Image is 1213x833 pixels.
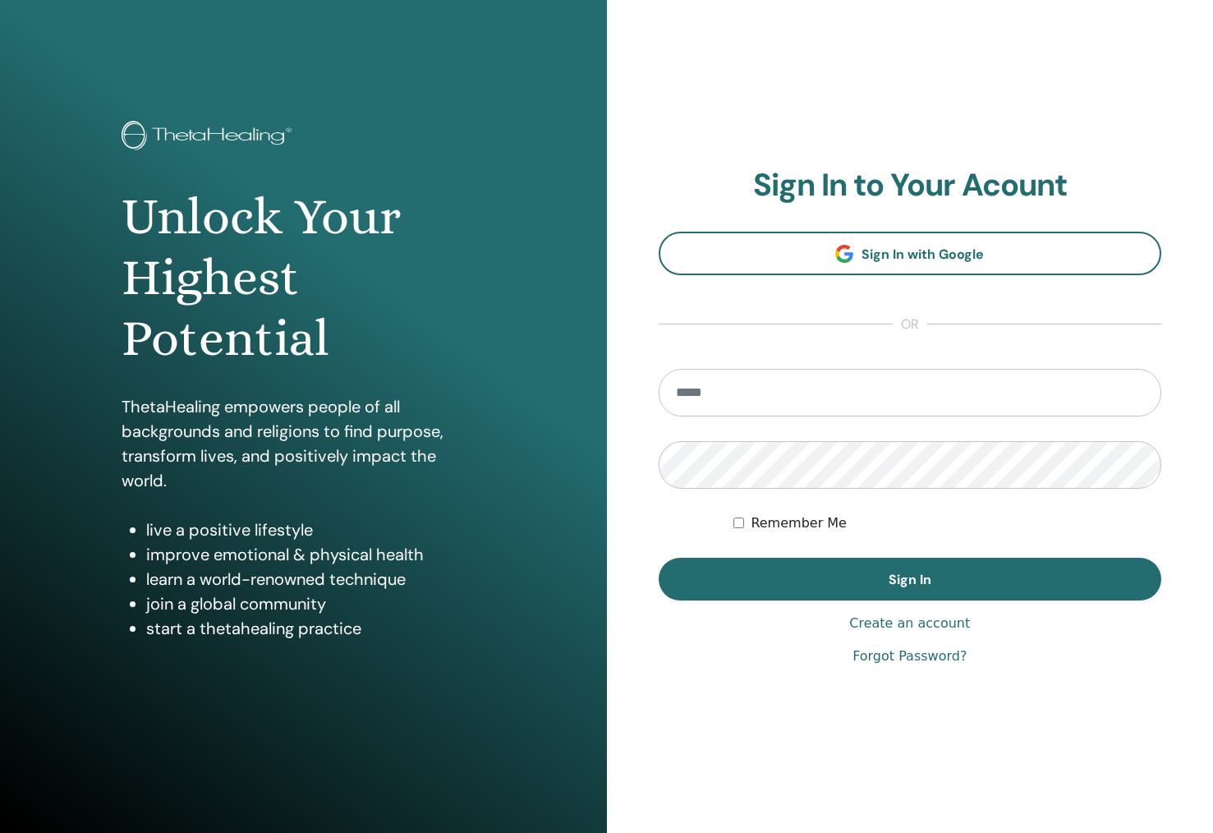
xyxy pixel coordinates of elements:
[751,513,847,533] label: Remember Me
[849,614,970,633] a: Create an account
[146,591,485,616] li: join a global community
[146,616,485,641] li: start a thetahealing practice
[146,518,485,542] li: live a positive lifestyle
[862,246,984,263] span: Sign In with Google
[852,647,967,666] a: Forgot Password?
[659,558,1162,601] button: Sign In
[893,315,927,334] span: or
[733,513,1161,533] div: Keep me authenticated indefinitely or until I manually logout
[122,394,485,493] p: ThetaHealing empowers people of all backgrounds and religions to find purpose, transform lives, a...
[659,232,1162,275] a: Sign In with Google
[146,567,485,591] li: learn a world-renowned technique
[659,167,1162,205] h2: Sign In to Your Acount
[122,186,485,370] h1: Unlock Your Highest Potential
[889,571,931,588] span: Sign In
[146,542,485,567] li: improve emotional & physical health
